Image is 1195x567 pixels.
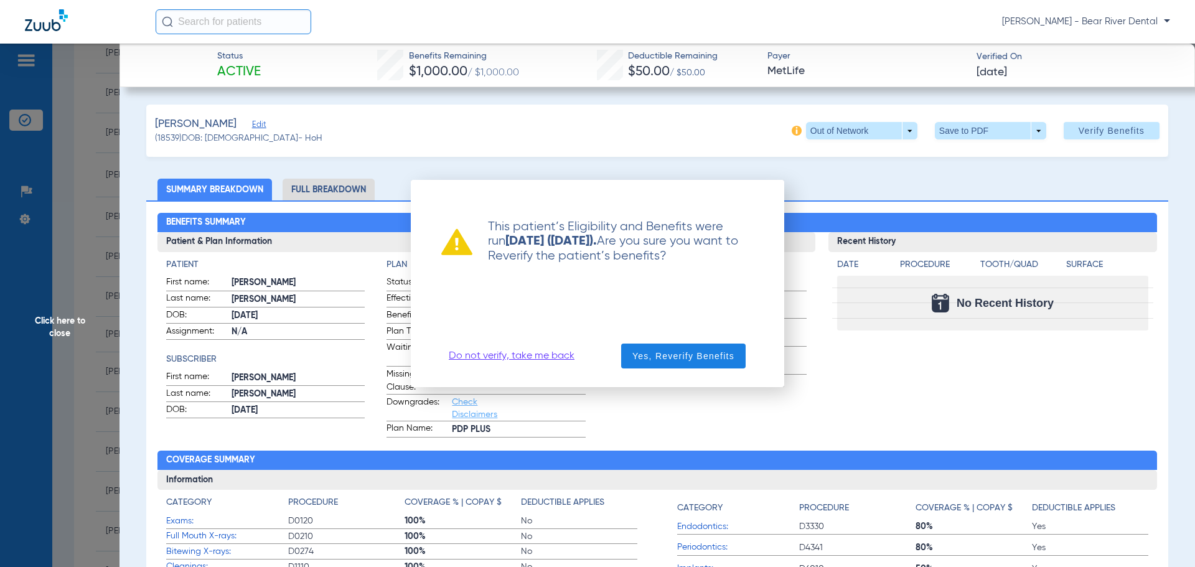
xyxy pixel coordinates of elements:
[505,235,597,248] strong: [DATE] ([DATE]).
[1133,507,1195,567] iframe: Chat Widget
[621,344,746,368] button: Yes, Reverify Benefits
[632,350,734,362] span: Yes, Reverify Benefits
[449,350,574,362] a: Do not verify, take me back
[441,228,472,255] img: warning already ran verification recently
[472,220,754,263] p: This patient’s Eligibility and Benefits were run Are you sure you want to Reverify the patient’s ...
